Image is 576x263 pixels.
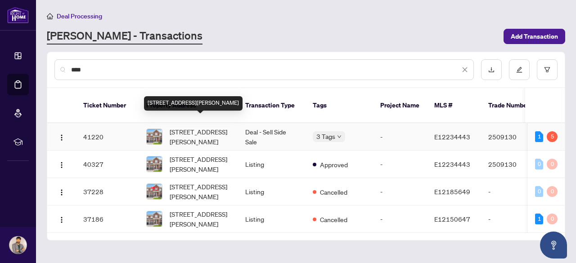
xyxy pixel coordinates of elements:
div: 0 [547,186,558,197]
th: Trade Number [481,88,544,123]
span: 3 Tags [316,131,335,142]
img: Logo [58,134,65,141]
span: [STREET_ADDRESS][PERSON_NAME] [170,154,231,174]
td: 2509130 [481,123,544,151]
td: - [481,205,544,233]
div: [STREET_ADDRESS][PERSON_NAME] [144,96,243,111]
button: filter [537,59,558,80]
span: filter [544,67,550,73]
div: 5 [547,131,558,142]
button: Open asap [540,232,567,259]
a: [PERSON_NAME] - Transactions [47,28,202,45]
span: Approved [320,160,348,169]
div: 1 [535,214,543,224]
div: 0 [547,214,558,224]
div: 0 [535,159,543,169]
img: Logo [58,161,65,169]
span: download [488,67,495,73]
span: Cancelled [320,187,347,197]
button: Add Transaction [504,29,565,44]
button: Logo [54,129,69,144]
button: Logo [54,184,69,199]
img: thumbnail-img [147,129,162,144]
td: - [481,178,544,205]
button: Logo [54,212,69,226]
span: close [462,67,468,73]
div: 0 [535,186,543,197]
th: Ticket Number [76,88,139,123]
td: - [373,151,427,178]
span: E12150647 [434,215,470,223]
td: Deal - Sell Side Sale [238,123,306,151]
img: logo [7,7,29,23]
td: 2509130 [481,151,544,178]
span: E12185649 [434,187,470,196]
button: Logo [54,157,69,171]
td: 37186 [76,205,139,233]
img: thumbnail-img [147,156,162,172]
div: 0 [547,159,558,169]
div: 1 [535,131,543,142]
img: thumbnail-img [147,184,162,199]
td: Listing [238,151,306,178]
td: - [373,123,427,151]
td: 41220 [76,123,139,151]
td: - [373,205,427,233]
span: [STREET_ADDRESS][PERSON_NAME] [170,127,231,147]
td: 37228 [76,178,139,205]
th: Transaction Type [238,88,306,123]
span: [STREET_ADDRESS][PERSON_NAME] [170,209,231,229]
span: home [47,13,53,19]
img: Logo [58,216,65,223]
span: Cancelled [320,214,347,224]
td: Listing [238,205,306,233]
th: Project Name [373,88,427,123]
span: E12234443 [434,133,470,141]
img: thumbnail-img [147,211,162,227]
span: Deal Processing [57,12,102,20]
button: download [481,59,502,80]
th: MLS # [427,88,481,123]
th: Property Address [139,88,238,123]
th: Tags [306,88,373,123]
img: Profile Icon [9,236,27,254]
td: Listing [238,178,306,205]
span: E12234443 [434,160,470,168]
span: Add Transaction [511,29,558,44]
span: [STREET_ADDRESS][PERSON_NAME] [170,182,231,201]
span: edit [516,67,522,73]
span: down [337,134,342,139]
button: edit [509,59,530,80]
img: Logo [58,189,65,196]
td: - [373,178,427,205]
td: 40327 [76,151,139,178]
